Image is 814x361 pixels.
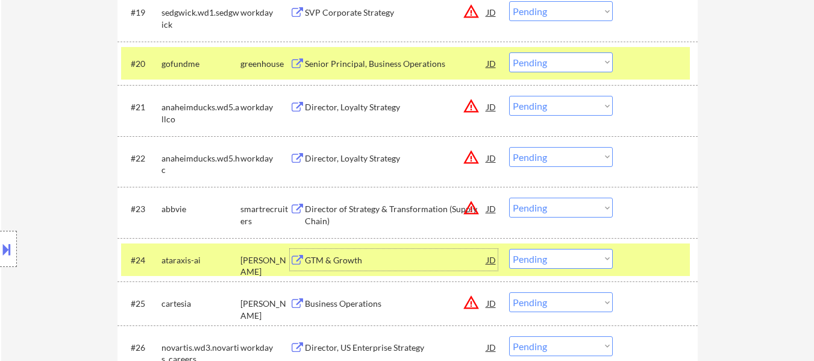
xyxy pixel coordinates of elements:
[305,58,487,70] div: Senior Principal, Business Operations
[463,199,480,216] button: warning_amber
[240,101,290,113] div: workday
[131,7,152,19] div: #19
[240,298,290,321] div: [PERSON_NAME]
[486,147,498,169] div: JD
[240,203,290,227] div: smartrecruiters
[305,203,487,227] div: Director of Strategy & Transformation (Supply Chain)
[463,98,480,115] button: warning_amber
[463,3,480,20] button: warning_amber
[305,7,487,19] div: SVP Corporate Strategy
[486,1,498,23] div: JD
[305,101,487,113] div: Director, Loyalty Strategy
[463,294,480,311] button: warning_amber
[240,254,290,278] div: [PERSON_NAME]
[240,7,290,19] div: workday
[131,58,152,70] div: #20
[240,342,290,354] div: workday
[240,58,290,70] div: greenhouse
[486,198,498,219] div: JD
[486,336,498,358] div: JD
[161,58,240,70] div: gofundme
[161,7,240,30] div: sedgwick.wd1.sedgwick
[305,342,487,354] div: Director, US Enterprise Strategy
[240,152,290,165] div: workday
[305,298,487,310] div: Business Operations
[305,254,487,266] div: GTM & Growth
[305,152,487,165] div: Director, Loyalty Strategy
[486,249,498,271] div: JD
[486,52,498,74] div: JD
[486,292,498,314] div: JD
[463,149,480,166] button: warning_amber
[486,96,498,118] div: JD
